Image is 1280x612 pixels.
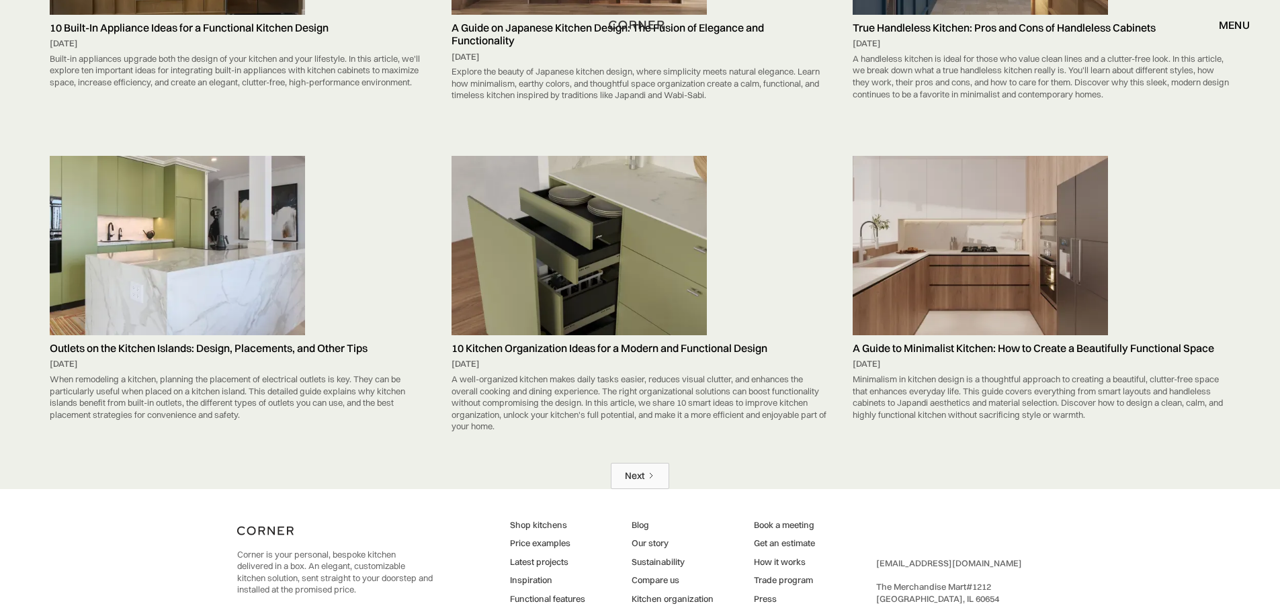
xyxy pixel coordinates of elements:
[754,556,815,568] a: How it works
[50,358,427,370] div: [DATE]
[1219,19,1250,30] div: menu
[510,593,585,605] a: Functional features
[853,342,1230,355] h5: A Guide to Minimalist Kitchen: How to Create a Beautifully Functional Space
[43,463,1237,489] div: List
[452,51,829,63] div: [DATE]
[50,342,427,355] h5: Outlets on the Kitchen Islands: Design, Placements, and Other Tips
[632,574,714,586] a: Compare us
[846,156,1237,424] a: A Guide to Minimalist Kitchen: How to Create a Beautifully Functional Space[DATE]Minimalism in ki...
[853,370,1230,424] div: Minimalism in kitchen design is a thoughtful approach to creating a beautiful, clutter-free space...
[754,574,815,586] a: Trade program
[754,537,815,550] a: Get an estimate
[876,558,1022,605] div: ‍ The Merchandise Mart #1212 ‍ [GEOGRAPHIC_DATA], IL 60654
[510,537,585,550] a: Price examples
[452,358,829,370] div: [DATE]
[876,558,1022,568] a: [EMAIL_ADDRESS][DOMAIN_NAME]
[632,593,714,605] a: Kitchen organization
[754,519,815,531] a: Book a meeting
[594,16,686,34] a: home
[445,156,836,436] a: 10 Kitchen Organization Ideas for a Modern and Functional Design[DATE]A well-organized kitchen ma...
[43,156,434,424] a: Outlets on the Kitchen Islands: Design, Placements, and Other Tips[DATE]When remodeling a kitchen...
[452,370,829,436] div: A well-organized kitchen makes daily tasks easier, reduces visual clutter, and enhances the overa...
[632,537,714,550] a: Our story
[50,50,427,92] div: Built-in appliances upgrade both the design of your kitchen and your lifestyle. In this article, ...
[510,556,585,568] a: Latest projects
[50,370,427,424] div: When remodeling a kitchen, planning the placement of electrical outlets is key. They can be parti...
[853,50,1230,103] div: A handleless kitchen is ideal for those who value clean lines and a clutter-free look. In this ar...
[611,463,669,489] a: Next Page
[1205,13,1250,36] div: menu
[237,549,433,596] p: Corner is your personal, bespoke kitchen delivered in a box. An elegant, customizable kitchen sol...
[754,593,815,605] a: Press
[632,519,714,531] a: Blog
[510,574,585,586] a: Inspiration
[853,358,1230,370] div: [DATE]
[452,342,829,355] h5: 10 Kitchen Organization Ideas for a Modern and Functional Design
[452,62,829,105] div: Explore the beauty of Japanese kitchen design, where simplicity meets natural elegance. Learn how...
[510,519,585,531] a: Shop kitchens
[632,556,714,568] a: Sustainability
[625,470,644,482] div: Next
